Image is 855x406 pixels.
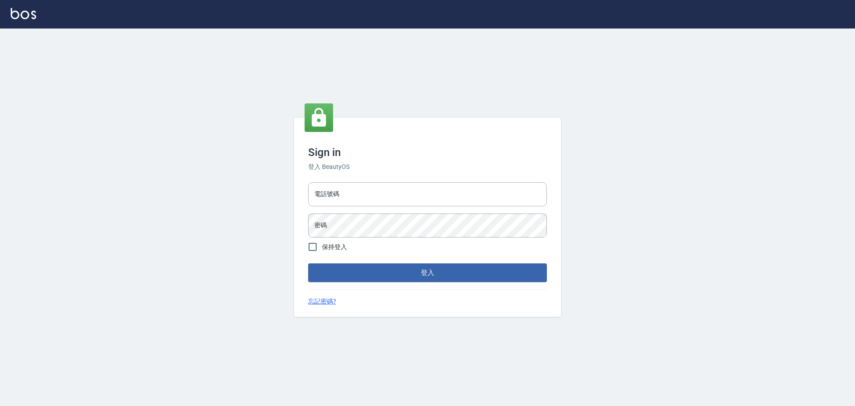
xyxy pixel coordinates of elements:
img: Logo [11,8,36,19]
span: 保持登入 [322,242,347,252]
a: 忘記密碼? [308,297,336,306]
h3: Sign in [308,146,547,159]
h6: 登入 BeautyOS [308,162,547,172]
button: 登入 [308,263,547,282]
